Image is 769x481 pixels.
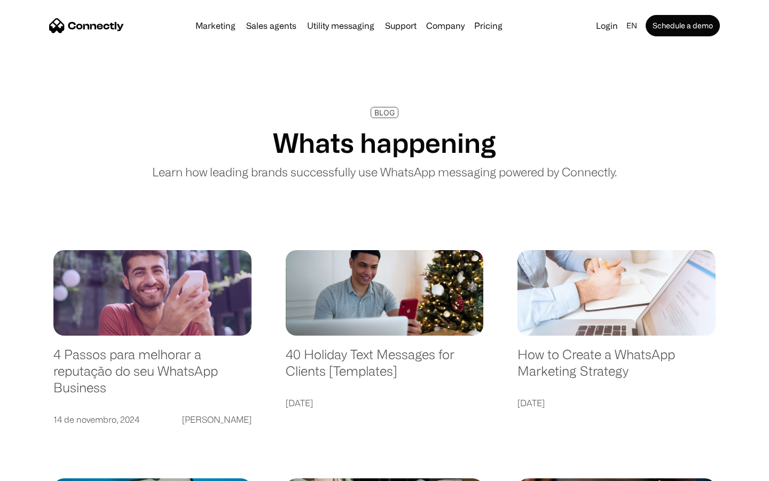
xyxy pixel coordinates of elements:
div: BLOG [374,108,395,117]
a: Utility messaging [303,21,379,30]
p: Learn how leading brands successfully use WhatsApp messaging powered by Connectly. [152,163,617,181]
a: Sales agents [242,21,301,30]
div: [PERSON_NAME] [182,412,252,427]
h1: Whats happening [273,127,496,159]
a: Login [592,18,622,33]
div: Company [426,18,465,33]
a: Marketing [191,21,240,30]
a: Pricing [470,21,507,30]
a: 40 Holiday Text Messages for Clients [Templates] [286,346,484,390]
div: 14 de novembro, 2024 [53,412,139,427]
div: en [626,18,637,33]
ul: Language list [21,462,64,477]
aside: Language selected: English [11,462,64,477]
a: 4 Passos para melhorar a reputação do seu WhatsApp Business [53,346,252,406]
div: [DATE] [286,395,313,410]
a: How to Create a WhatsApp Marketing Strategy [517,346,716,390]
a: Support [381,21,421,30]
div: [DATE] [517,395,545,410]
a: Schedule a demo [646,15,720,36]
